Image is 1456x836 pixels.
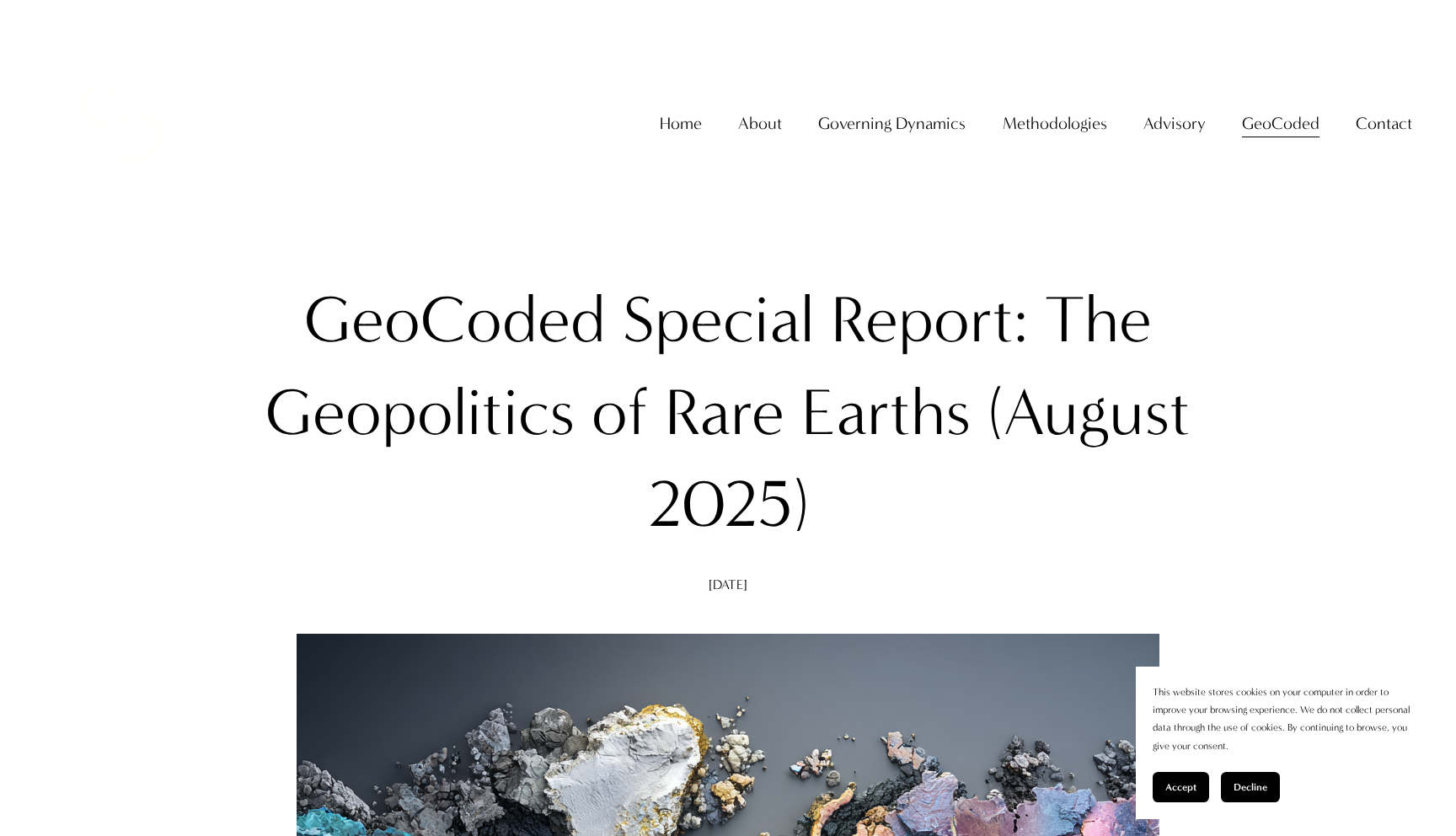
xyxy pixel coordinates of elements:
div: GeoCoded [304,274,606,366]
div: of [591,367,648,458]
span: GeoCoded [1242,109,1319,139]
a: folder dropdown [1356,107,1412,141]
span: About [738,109,782,139]
div: The [1045,274,1152,366]
a: folder dropdown [1242,107,1319,141]
span: Decline [1234,781,1267,793]
div: Earths [801,367,971,458]
div: (August [988,367,1191,458]
span: Accept [1165,781,1196,793]
div: Geopolitics [265,367,575,458]
a: folder dropdown [1143,107,1206,141]
span: Governing Dynamics [818,109,966,139]
a: folder dropdown [818,107,966,141]
img: Christopher Sanchez &amp; Co. [44,46,199,201]
span: [DATE] [709,576,748,592]
a: Home [660,107,702,141]
section: Cookie banner [1136,667,1439,819]
div: Special [623,274,814,366]
span: Advisory [1143,109,1206,139]
span: Methodologies [1003,109,1107,139]
button: Decline [1221,772,1280,802]
div: Rare [665,367,784,458]
span: Contact [1356,109,1412,139]
a: folder dropdown [738,107,782,141]
a: folder dropdown [1003,107,1107,141]
button: Accept [1153,772,1209,802]
div: 2025) [648,458,809,550]
p: This website stores cookies on your computer in order to improve your browsing experience. We do ... [1153,683,1422,755]
div: Report: [831,274,1028,366]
